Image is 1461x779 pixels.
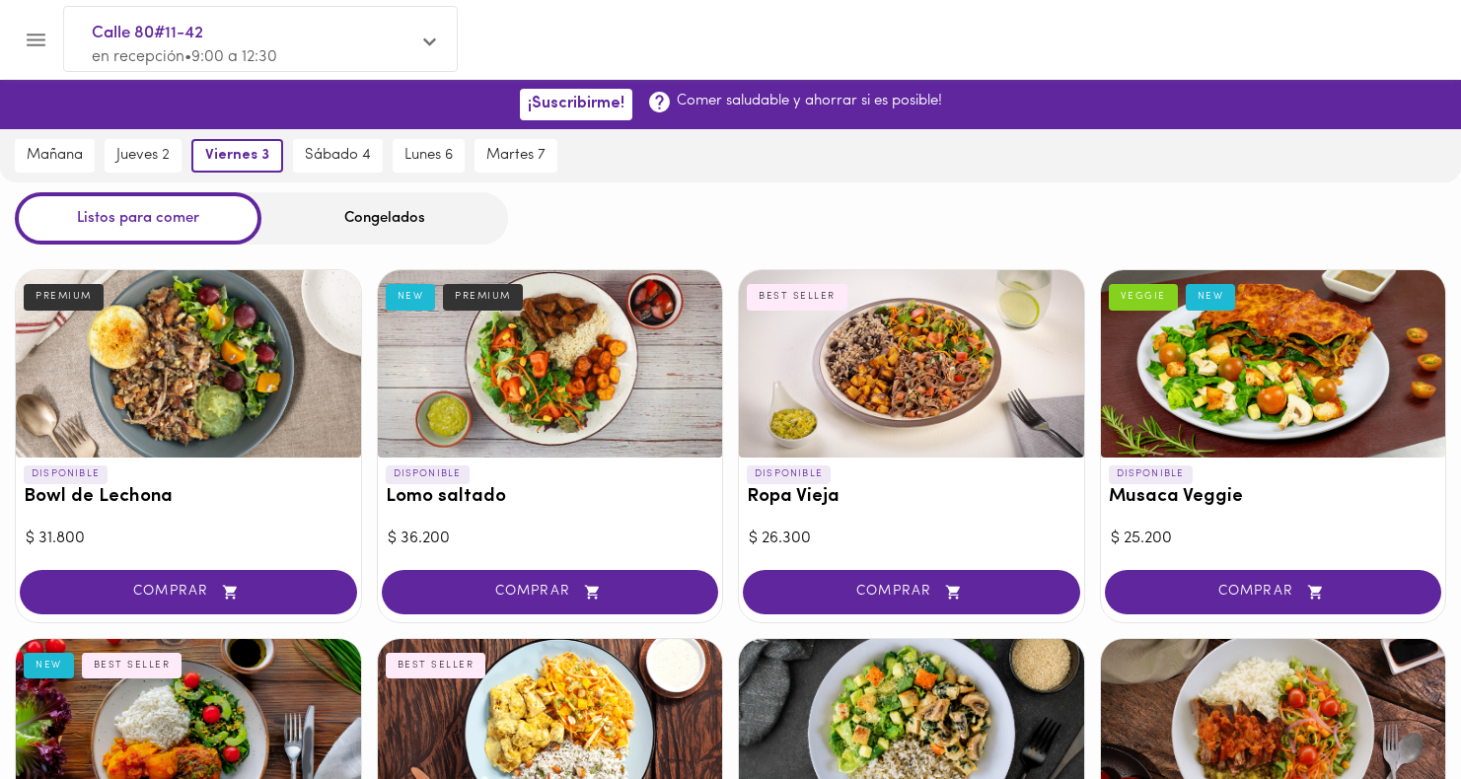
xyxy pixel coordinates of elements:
[1109,465,1193,483] p: DISPONIBLE
[15,139,95,173] button: mañana
[24,487,353,508] h3: Bowl de Lechona
[44,584,332,601] span: COMPRAR
[92,21,409,46] span: Calle 80#11-42
[378,270,723,458] div: Lomo saltado
[26,528,351,550] div: $ 31.800
[293,139,383,173] button: sábado 4
[24,465,108,483] p: DISPONIBLE
[747,284,847,310] div: BEST SELLER
[305,147,371,165] span: sábado 4
[1186,284,1236,310] div: NEW
[205,147,269,165] span: viernes 3
[1347,665,1441,759] iframe: Messagebird Livechat Widget
[1109,487,1438,508] h3: Musaca Veggie
[24,653,74,678] div: NEW
[743,570,1080,614] button: COMPRAR
[12,16,60,64] button: Menu
[16,270,361,458] div: Bowl de Lechona
[747,465,831,483] p: DISPONIBLE
[1105,570,1442,614] button: COMPRAR
[388,528,713,550] div: $ 36.200
[767,584,1056,601] span: COMPRAR
[677,91,942,111] p: Comer saludable y ahorrar si es posible!
[486,147,546,165] span: martes 7
[404,147,453,165] span: lunes 6
[520,89,632,119] button: ¡Suscribirme!
[82,653,183,678] div: BEST SELLER
[1130,584,1418,601] span: COMPRAR
[24,284,104,310] div: PREMIUM
[393,139,465,173] button: lunes 6
[528,95,624,113] span: ¡Suscribirme!
[15,192,261,245] div: Listos para comer
[92,49,277,65] span: en recepción • 9:00 a 12:30
[27,147,83,165] span: mañana
[1109,284,1178,310] div: VEGGIE
[1111,528,1436,550] div: $ 25.200
[386,465,470,483] p: DISPONIBLE
[443,284,523,310] div: PREMIUM
[382,570,719,614] button: COMPRAR
[386,284,436,310] div: NEW
[116,147,170,165] span: jueves 2
[386,487,715,508] h3: Lomo saltado
[739,270,1084,458] div: Ropa Vieja
[386,653,486,678] div: BEST SELLER
[406,584,694,601] span: COMPRAR
[20,570,357,614] button: COMPRAR
[1101,270,1446,458] div: Musaca Veggie
[747,487,1076,508] h3: Ropa Vieja
[261,192,508,245] div: Congelados
[191,139,283,173] button: viernes 3
[749,528,1074,550] div: $ 26.300
[105,139,182,173] button: jueves 2
[475,139,557,173] button: martes 7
